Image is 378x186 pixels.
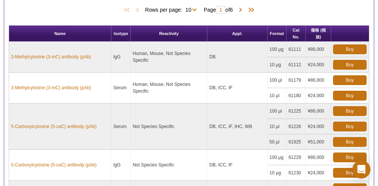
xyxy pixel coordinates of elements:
[131,73,207,104] td: Human, Mouse, Not Species Specific
[268,119,287,134] td: 10 µl
[111,104,131,150] td: Serum
[306,26,331,42] th: 価格 (税抜)
[237,6,244,14] span: Next Page
[207,26,267,42] th: Appl.
[306,119,331,134] td: ¥24,000
[287,42,306,57] td: 61111
[333,75,367,85] a: Buy
[207,104,267,150] td: DB, ICC, IF, IHC, WB
[268,165,287,181] td: 10 µg
[287,57,306,73] td: 61112
[268,26,287,42] th: Format
[11,84,91,91] a: 3-Methylcytosine (3-mC) antibody (pAb)
[134,6,141,14] span: Previous Page
[333,168,367,178] a: Buy
[11,123,97,130] a: 5-Carboxylcytosine (5-caC) antibody (pAb)
[333,106,367,116] a: Buy
[306,134,331,150] td: ¥51,000
[268,57,287,73] td: 10 µg
[131,42,207,73] td: Human, Mouse, Not Species Specific
[207,42,267,73] td: DB
[268,73,287,88] td: 100 µl
[333,152,367,162] a: Buy
[111,26,131,42] th: Isotype
[122,6,134,14] span: First Page
[200,6,236,14] span: Page of
[333,60,367,70] a: Buy
[287,73,306,88] td: 61179
[306,165,331,181] td: ¥24,000
[306,104,331,119] td: ¥86,000
[244,6,256,14] span: Last Page
[287,104,306,119] td: 61225
[287,119,306,134] td: 61226
[268,150,287,165] td: 100 µg
[207,150,267,181] td: DB, ICC, IF
[352,160,370,178] div: Open Intercom Messenger
[306,88,331,104] td: ¥24,000
[268,42,287,57] td: 100 µg
[287,150,306,165] td: 61229
[268,88,287,104] td: 10 µl
[333,44,367,54] a: Buy
[333,122,367,131] a: Buy
[131,150,207,181] td: Not Species Specific
[145,6,200,13] span: Rows per page:
[306,42,331,57] td: ¥86,000
[268,104,287,119] td: 100 µl
[9,26,111,42] th: Name
[306,150,331,165] td: ¥86,000
[131,26,207,42] th: Reactivity
[287,26,306,42] th: Cat No.
[333,137,367,147] a: Buy
[131,104,207,150] td: Not Species Specific
[306,73,331,88] td: ¥86,000
[11,162,97,168] a: 5-Carboxylcytosine (5-caC) antibody (pAb)
[207,73,267,104] td: DB, ICC, IF
[333,91,367,101] a: Buy
[287,134,306,150] td: 61925
[111,150,131,181] td: IgG
[306,57,331,73] td: ¥24,000
[11,53,91,60] a: 3-Methylcytosine (3-mC) antibody (pAb)
[230,7,233,13] span: 6
[268,134,287,150] td: 50 µl
[111,42,131,73] td: IgG
[111,73,131,104] td: Serum
[287,88,306,104] td: 61180
[287,165,306,181] td: 61230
